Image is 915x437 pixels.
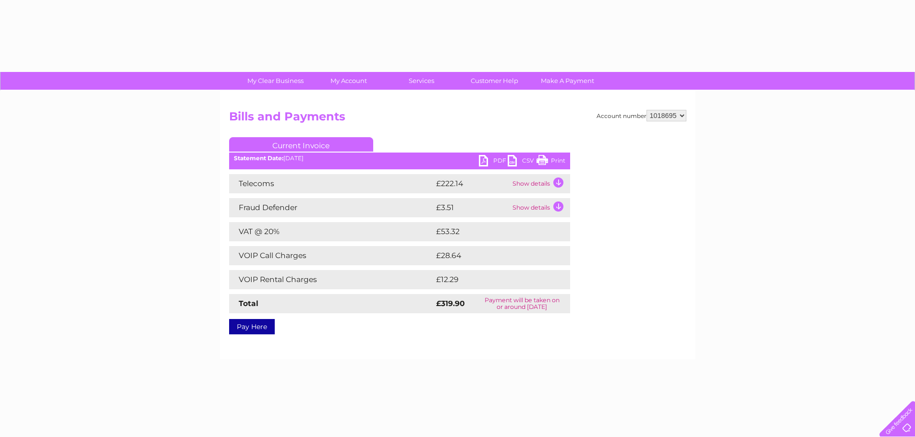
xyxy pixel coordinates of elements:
[510,174,570,193] td: Show details
[434,270,550,289] td: £12.29
[436,299,465,308] strong: £319.90
[434,198,510,217] td: £3.51
[229,198,434,217] td: Fraud Defender
[537,155,565,169] a: Print
[455,72,534,90] a: Customer Help
[528,72,607,90] a: Make A Payment
[434,222,550,241] td: £53.32
[229,174,434,193] td: Telecoms
[510,198,570,217] td: Show details
[229,319,275,334] a: Pay Here
[229,155,570,162] div: [DATE]
[229,270,434,289] td: VOIP Rental Charges
[236,72,315,90] a: My Clear Business
[229,110,686,128] h2: Bills and Payments
[309,72,388,90] a: My Account
[434,174,510,193] td: £222.14
[474,294,570,313] td: Payment will be taken on or around [DATE]
[234,154,283,162] b: Statement Date:
[229,137,373,152] a: Current Invoice
[229,246,434,265] td: VOIP Call Charges
[239,299,258,308] strong: Total
[597,110,686,121] div: Account number
[434,246,551,265] td: £28.64
[508,155,537,169] a: CSV
[479,155,508,169] a: PDF
[382,72,461,90] a: Services
[229,222,434,241] td: VAT @ 20%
